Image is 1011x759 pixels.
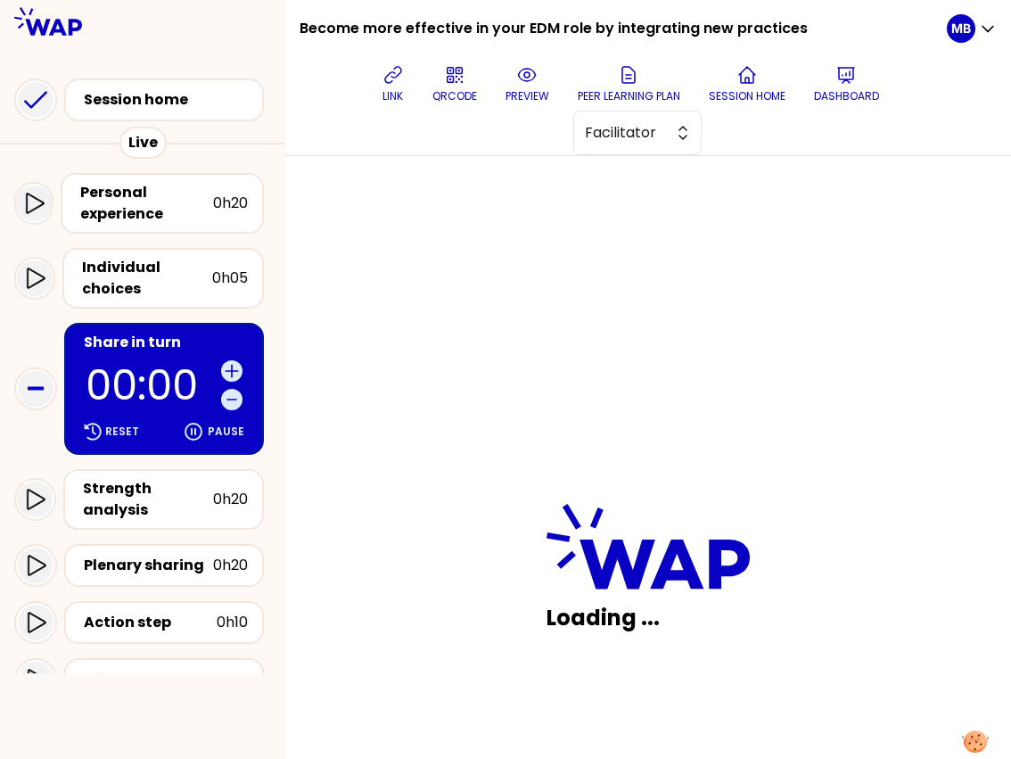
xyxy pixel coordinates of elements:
[585,122,665,144] span: Facilitator
[571,57,687,111] button: Peer learning plan
[505,89,549,103] p: preview
[119,127,167,159] div: Live
[375,57,411,111] button: link
[213,555,248,576] div: 0h20
[709,89,785,103] p: Session home
[432,89,477,103] p: QRCODE
[807,57,886,111] button: Dashboard
[213,489,248,510] div: 0h20
[84,612,217,633] div: Action step
[83,478,213,521] div: Strength analysis
[212,669,248,690] div: 0h05
[84,89,255,111] div: Session home
[947,14,997,43] button: MB
[217,612,248,633] div: 0h10
[84,332,248,353] div: Share in turn
[80,182,213,225] div: Personal experience
[213,193,248,214] div: 0h20
[951,20,971,37] p: MB
[702,57,793,111] button: Session home
[814,89,879,103] p: Dashboard
[208,425,244,439] p: Pause
[498,57,556,111] button: preview
[84,669,212,690] div: Mindmap
[578,89,680,103] p: Peer learning plan
[86,365,214,406] p: 00:00
[82,257,212,300] div: Individual choices
[573,111,702,155] button: Facilitator
[547,604,751,632] p: Loading ...
[212,268,248,289] div: 0h05
[382,89,403,103] p: link
[84,555,213,576] div: Plenary sharing
[105,425,139,439] p: Reset
[425,57,484,111] button: QRCODE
